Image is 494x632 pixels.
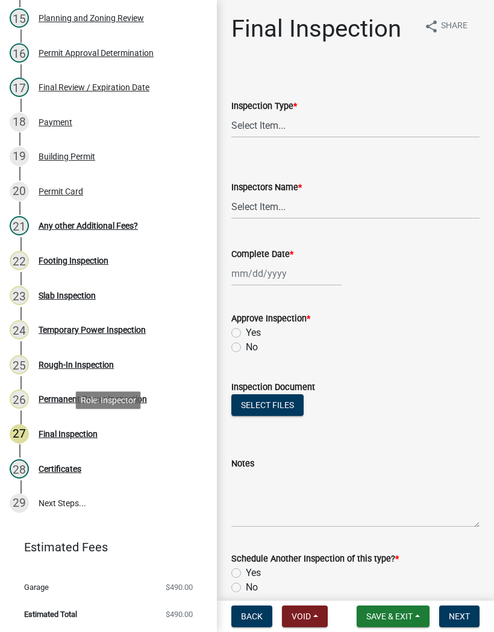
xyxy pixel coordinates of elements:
[10,535,198,559] a: Estimated Fees
[10,43,29,63] div: 16
[39,326,146,334] div: Temporary Power Inspection
[231,315,310,323] label: Approve Inspection
[10,251,29,270] div: 22
[10,113,29,132] div: 18
[424,19,439,34] i: share
[24,610,77,618] span: Estimated Total
[10,494,29,513] div: 29
[39,14,144,22] div: Planning and Zoning Review
[166,583,193,591] span: $490.00
[39,465,81,473] div: Certificates
[231,261,342,286] input: mm/dd/yyyy
[439,606,480,627] button: Next
[246,580,258,595] label: No
[10,8,29,28] div: 15
[10,147,29,166] div: 19
[39,83,149,91] div: Final Review / Expiration Date
[231,102,297,111] label: Inspection Type
[231,555,399,563] label: Schedule Another Inspection of this type?
[39,361,114,369] div: Rough-In Inspection
[292,612,311,621] span: Void
[231,606,272,627] button: Back
[10,78,29,97] div: 17
[231,383,315,392] label: Inspection Document
[441,19,467,34] span: Share
[10,389,29,409] div: 26
[39,395,147,403] div: Permanent Power Inspection
[414,14,477,38] button: shareShare
[357,606,430,627] button: Save & Exit
[39,118,72,126] div: Payment
[231,460,254,468] label: Notes
[231,250,293,259] label: Complete Date
[39,430,98,438] div: Final Inspection
[10,320,29,339] div: 24
[10,424,29,444] div: 27
[24,583,49,591] span: Garage
[246,340,258,355] label: No
[166,610,193,618] span: $490.00
[10,355,29,374] div: 25
[282,606,328,627] button: Void
[241,612,263,621] span: Back
[231,394,304,416] button: Select files
[246,326,261,340] label: Yes
[10,182,29,201] div: 20
[366,612,413,621] span: Save & Exit
[449,612,470,621] span: Next
[39,256,108,265] div: Footing Inspection
[39,49,154,57] div: Permit Approval Determination
[10,459,29,479] div: 28
[39,187,83,196] div: Permit Card
[39,291,96,300] div: Slab Inspection
[231,184,302,192] label: Inspectors Name
[39,152,95,161] div: Building Permit
[39,222,138,230] div: Any other Additional Fees?
[10,216,29,235] div: 21
[76,391,141,409] div: Role: Inspector
[10,286,29,305] div: 23
[246,566,261,580] label: Yes
[231,14,401,43] h1: Final Inspection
